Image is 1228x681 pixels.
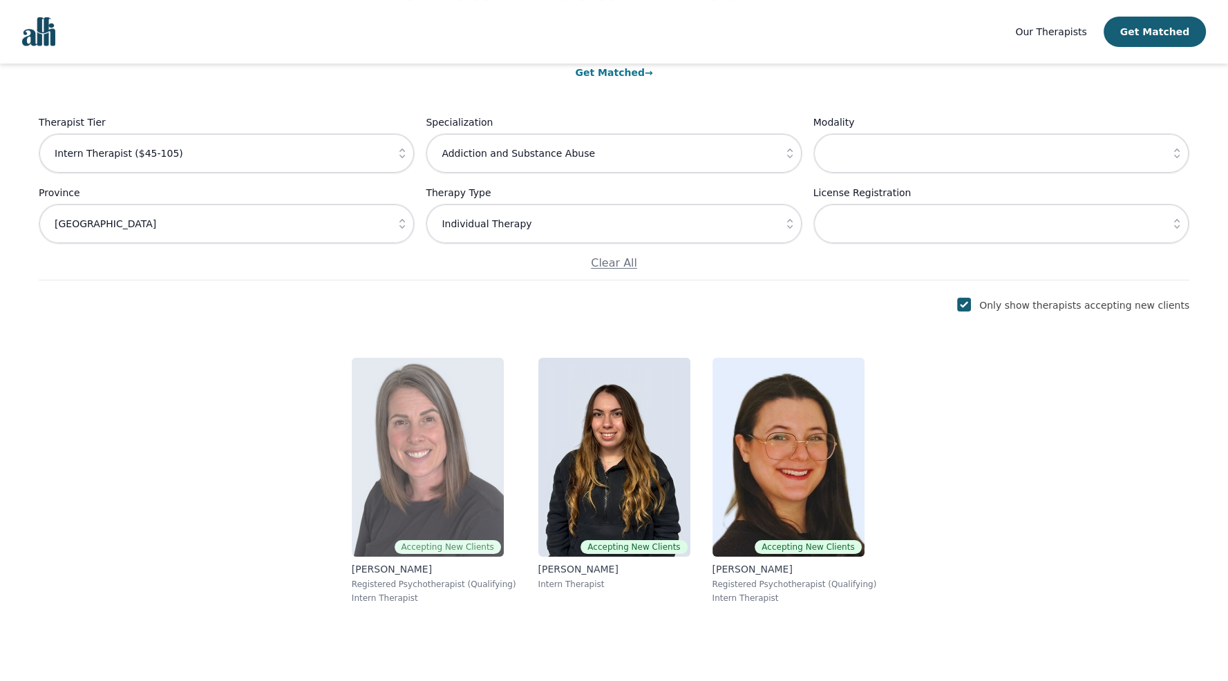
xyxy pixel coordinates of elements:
p: Clear All [39,255,1189,271]
label: Therapist Tier [39,114,415,131]
span: Our Therapists [1015,26,1086,37]
p: Registered Psychotherapist (Qualifying) [712,579,877,590]
label: Modality [813,114,1189,131]
button: Get Matched [1104,17,1206,47]
label: Specialization [426,114,802,131]
p: Intern Therapist [538,579,690,590]
span: Accepting New Clients [580,540,687,554]
img: Stephanie_Bunker [352,358,504,557]
label: Only show therapists accepting new clients [979,300,1189,311]
a: Stephanie_BunkerAccepting New Clients[PERSON_NAME]Registered Psychotherapist (Qualifying)Intern T... [341,347,527,615]
span: → [645,67,653,78]
a: Sarah_WildAccepting New Clients[PERSON_NAME]Registered Psychotherapist (Qualifying)Intern Therapist [701,347,888,615]
label: License Registration [813,184,1189,201]
p: Intern Therapist [352,593,516,604]
p: Intern Therapist [712,593,877,604]
a: Our Therapists [1015,23,1086,40]
p: [PERSON_NAME] [712,562,877,576]
p: Registered Psychotherapist (Qualifying) [352,579,516,590]
span: Accepting New Clients [395,540,501,554]
img: alli logo [22,17,55,46]
img: Sarah_Wild [712,358,865,557]
label: Province [39,184,415,201]
p: [PERSON_NAME] [538,562,690,576]
span: Accepting New Clients [755,540,861,554]
a: Mariangela_ServelloAccepting New Clients[PERSON_NAME]Intern Therapist [527,347,701,615]
img: Mariangela_Servello [538,358,690,557]
label: Therapy Type [426,184,802,201]
p: [PERSON_NAME] [352,562,516,576]
a: Get Matched [575,67,652,78]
